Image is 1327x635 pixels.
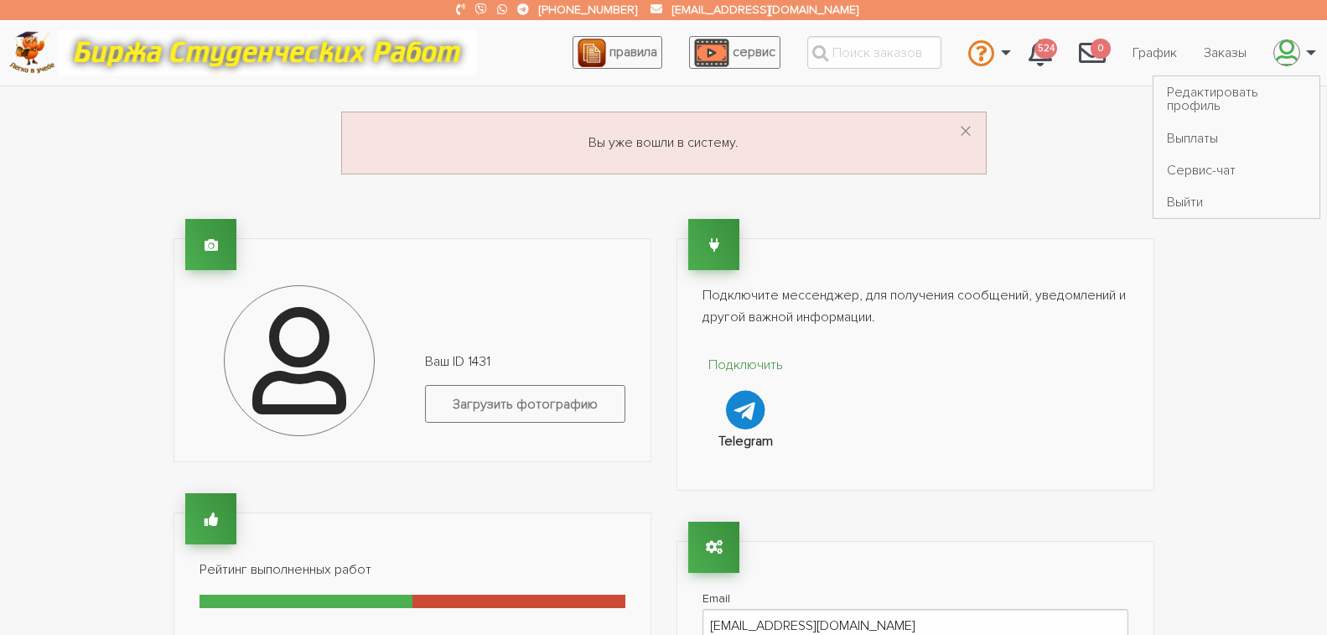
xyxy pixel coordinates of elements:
[702,355,790,377] p: Подключить
[807,36,941,69] input: Поиск заказов
[1119,37,1190,69] a: График
[1190,37,1260,69] a: Заказы
[578,39,606,67] img: agreement_icon-feca34a61ba7f3d1581b08bc946b2ec1ccb426f67415f344566775c155b7f62c.png
[412,351,638,436] div: Ваш ID 1431
[1065,30,1119,75] a: 0
[702,285,1128,328] p: Подключите мессенджер, для получения сообщений, уведомлений и другой важной информации.
[1091,39,1111,60] span: 0
[694,39,729,67] img: play_icon-49f7f135c9dc9a03216cfdbccbe1e3994649169d890fb554cedf0eac35a01ba8.png
[58,29,477,75] img: motto-12e01f5a76059d5f6a28199ef077b1f78e012cfde436ab5cf1d4517935686d32.gif
[9,31,55,74] img: logo-c4363faeb99b52c628a42810ed6dfb4293a56d4e4775eb116515dfe7f33672af.png
[1153,76,1319,122] a: Редактировать профиль
[689,36,780,69] a: сервис
[573,36,662,69] a: правила
[1015,30,1065,75] a: 524
[733,44,775,60] span: сервис
[1153,154,1319,186] a: Сервис-чат
[959,119,972,146] button: Dismiss alert
[702,355,790,429] a: Подключить
[959,116,972,148] span: ×
[1034,39,1057,60] span: 524
[718,433,773,450] strong: Telegram
[702,588,1128,609] label: Email
[425,385,625,423] label: Загрузить фотографию
[539,3,637,17] a: [PHONE_NUMBER]
[609,44,657,60] span: правила
[1153,186,1319,218] a: Выйти
[200,560,625,581] p: Рейтинг выполненных работ
[1153,122,1319,154] a: Выплаты
[672,3,858,17] a: [EMAIL_ADDRESS][DOMAIN_NAME]
[362,133,966,154] p: Вы уже вошли в систему.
